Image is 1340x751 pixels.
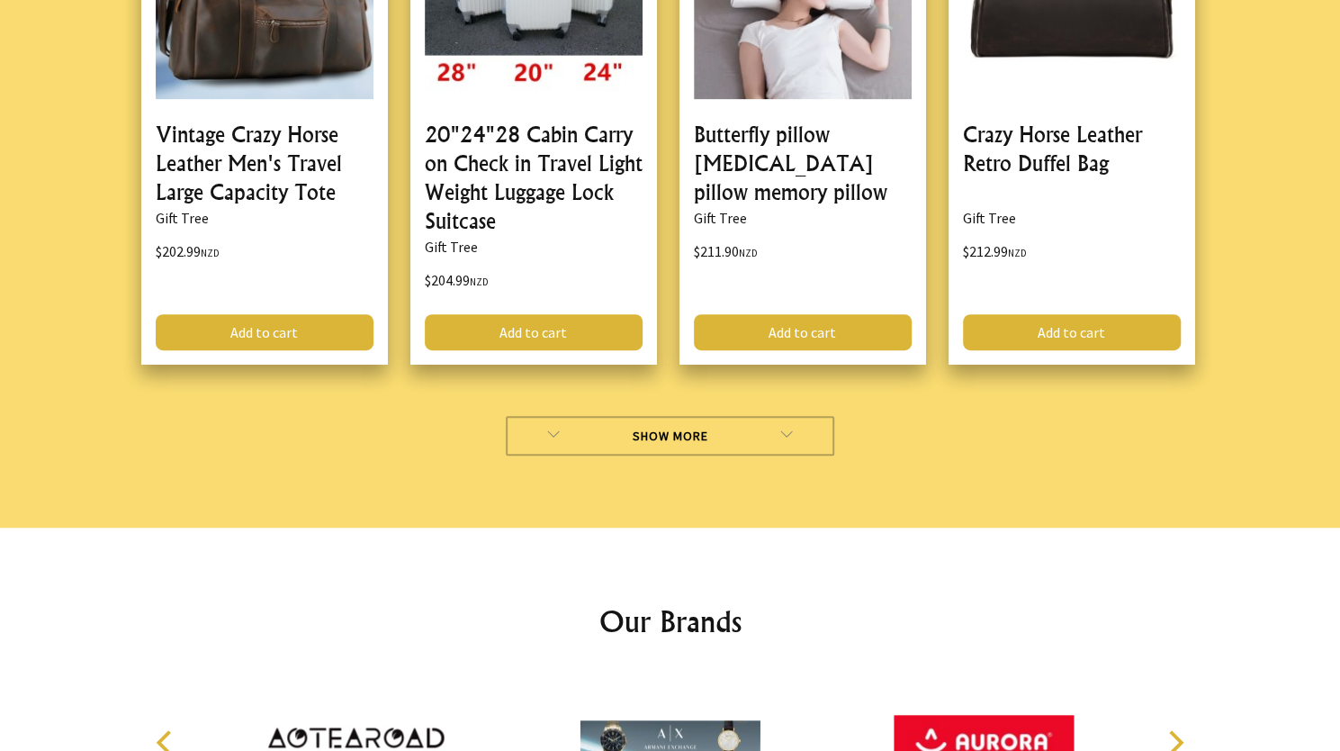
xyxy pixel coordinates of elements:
a: Add to cart [694,314,912,350]
h2: Our Brands [138,600,1203,643]
a: Show More [506,416,834,456]
a: Add to cart [156,314,373,350]
a: Add to cart [425,314,643,350]
a: Add to cart [963,314,1181,350]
